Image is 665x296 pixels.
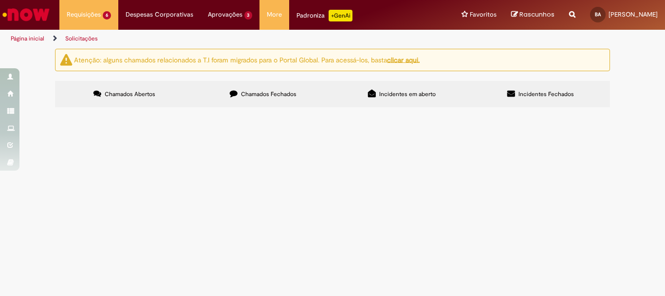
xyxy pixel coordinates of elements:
[11,35,44,42] a: Página inicial
[296,10,352,21] div: Padroniza
[329,10,352,21] p: +GenAi
[470,10,497,20] span: Favoritos
[518,90,574,98] span: Incidentes Fechados
[595,11,601,18] span: BA
[519,10,554,19] span: Rascunhos
[103,11,111,20] span: 6
[379,90,436,98] span: Incidentes em aberto
[105,90,155,98] span: Chamados Abertos
[244,11,253,20] span: 3
[267,10,282,20] span: More
[208,10,242,20] span: Aprovações
[241,90,296,98] span: Chamados Fechados
[1,5,51,24] img: ServiceNow
[65,35,98,42] a: Solicitações
[126,10,193,20] span: Despesas Corporativas
[7,30,436,48] ul: Trilhas de página
[74,55,420,64] ng-bind-html: Atenção: alguns chamados relacionados a T.I foram migrados para o Portal Global. Para acessá-los,...
[387,55,420,64] a: clicar aqui.
[67,10,101,20] span: Requisições
[511,10,554,20] a: Rascunhos
[609,10,658,19] span: [PERSON_NAME]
